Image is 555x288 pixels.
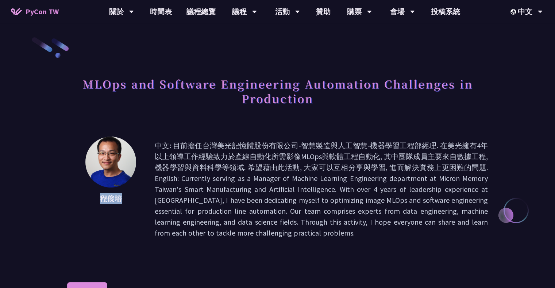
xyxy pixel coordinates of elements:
img: Locale Icon [510,9,518,15]
span: PyCon TW [26,6,59,17]
img: 程俊培 [85,137,136,188]
h1: MLOps and Software Engineering Automation Challenges in Production [67,73,488,109]
p: 程俊培 [85,193,136,204]
img: Home icon of PyCon TW 2025 [11,8,22,15]
a: PyCon TW [4,3,66,21]
p: 中文: 目前擔任台灣美光記憶體股份有限公司-智慧製造與人工智慧-機器學習工程部經理. 在美光擁有4年以上領導工作經驗致力於產線自動化所需影像MLOps與軟體工程自動化, 其中團隊成員主要來自數據... [155,140,488,238]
